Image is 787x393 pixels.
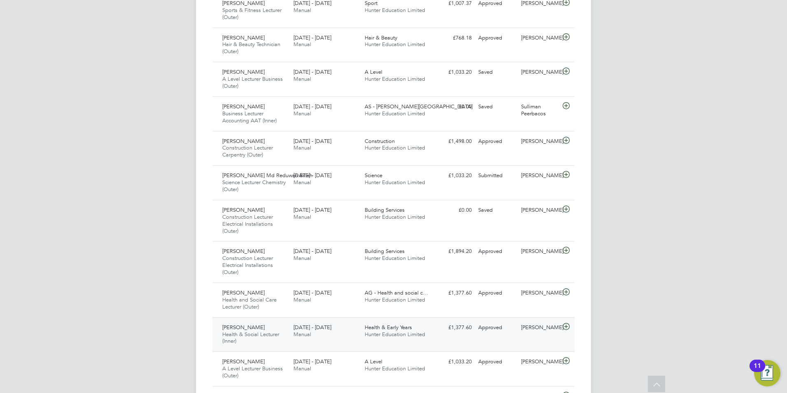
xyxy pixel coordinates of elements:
span: Hunter Education Limited [365,110,425,117]
div: [PERSON_NAME] [518,321,561,335]
span: Building Services [365,248,405,255]
span: [PERSON_NAME] [222,34,265,41]
span: [DATE] - [DATE] [293,103,331,110]
span: [DATE] - [DATE] [293,206,331,213]
div: [PERSON_NAME] [518,245,561,258]
span: Manual [293,255,311,262]
span: AG - Health and social c… [365,289,428,296]
div: 11 [754,366,761,377]
span: [PERSON_NAME] [222,248,265,255]
div: £1,894.20 [432,245,475,258]
span: Manual [293,110,311,117]
div: £1,498.00 [432,135,475,148]
div: £1,033.20 [432,65,475,79]
span: Manual [293,179,311,186]
div: [PERSON_NAME] [518,169,561,182]
div: Approved [475,31,518,45]
span: Construction Lecturer Carpentry (Outer) [222,144,273,158]
div: £0.00 [432,204,475,217]
span: A Level [365,358,382,365]
span: [PERSON_NAME] [222,138,265,145]
div: Approved [475,321,518,335]
span: Hunter Education Limited [365,331,425,338]
span: [PERSON_NAME] [222,358,265,365]
span: [DATE] - [DATE] [293,289,331,296]
span: [DATE] - [DATE] [293,358,331,365]
span: Manual [293,7,311,14]
div: [PERSON_NAME] [518,204,561,217]
span: Business Lecturer Accounting AAT (Inner) [222,110,277,124]
span: [DATE] - [DATE] [293,172,331,179]
div: [PERSON_NAME] [518,31,561,45]
span: [DATE] - [DATE] [293,324,331,331]
div: Submitted [475,169,518,182]
span: [PERSON_NAME] [222,206,265,213]
span: [DATE] - [DATE] [293,68,331,75]
span: AS - [PERSON_NAME][GEOGRAPHIC_DATA] [365,103,473,110]
span: A Level Lecturer Business (Outer) [222,75,283,89]
div: £1,377.60 [432,321,475,335]
span: Hair & Beauty Technician (Outer) [222,41,280,55]
span: Science Lecturer Chemistry (Outer) [222,179,286,193]
span: [DATE] - [DATE] [293,248,331,255]
span: [DATE] - [DATE] [293,138,331,145]
span: Hair & Beauty [365,34,397,41]
span: [PERSON_NAME] [222,68,265,75]
span: Manual [293,144,311,151]
span: Construction Lecturer Electrical Installations (Outer) [222,213,273,234]
span: Construction [365,138,395,145]
span: Hunter Education Limited [365,179,425,186]
span: Hunter Education Limited [365,7,425,14]
span: Manual [293,213,311,220]
div: Saved [475,204,518,217]
div: £768.18 [432,31,475,45]
span: Hunter Education Limited [365,41,425,48]
div: Sulliman Peerbacos [518,100,561,121]
span: Manual [293,331,311,338]
span: [PERSON_NAME] [222,324,265,331]
button: Open Resource Center, 11 new notifications [754,360,780,386]
span: Health & Early Years [365,324,412,331]
span: Manual [293,296,311,303]
span: Hunter Education Limited [365,213,425,220]
span: A Level Lecturer Business (Outer) [222,365,283,379]
span: Hunter Education Limited [365,296,425,303]
span: A Level [365,68,382,75]
span: Building Services [365,206,405,213]
div: [PERSON_NAME] [518,355,561,369]
span: Health & Social Lecturer (Inner) [222,331,279,345]
div: £0.00 [432,100,475,114]
span: Construction Lecturer Electrical Installations (Outer) [222,255,273,276]
span: [PERSON_NAME] [222,103,265,110]
span: Health and Social Care Lecturer (Outer) [222,296,277,310]
div: £1,377.60 [432,286,475,300]
span: Manual [293,75,311,82]
div: Saved [475,100,518,114]
span: [PERSON_NAME] [222,289,265,296]
div: £1,033.20 [432,169,475,182]
span: Hunter Education Limited [365,144,425,151]
div: £1,033.20 [432,355,475,369]
div: Approved [475,355,518,369]
div: Approved [475,135,518,148]
span: Sports & Fitness Lecturer (Outer) [222,7,282,21]
span: Manual [293,365,311,372]
div: [PERSON_NAME] [518,135,561,148]
span: Manual [293,41,311,48]
span: [PERSON_NAME] Md Reduwan Billah [222,172,312,179]
span: Hunter Education Limited [365,255,425,262]
span: Science [365,172,382,179]
span: Hunter Education Limited [365,75,425,82]
div: Saved [475,65,518,79]
div: Approved [475,245,518,258]
span: Hunter Education Limited [365,365,425,372]
div: [PERSON_NAME] [518,65,561,79]
div: [PERSON_NAME] [518,286,561,300]
div: Approved [475,286,518,300]
span: [DATE] - [DATE] [293,34,331,41]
